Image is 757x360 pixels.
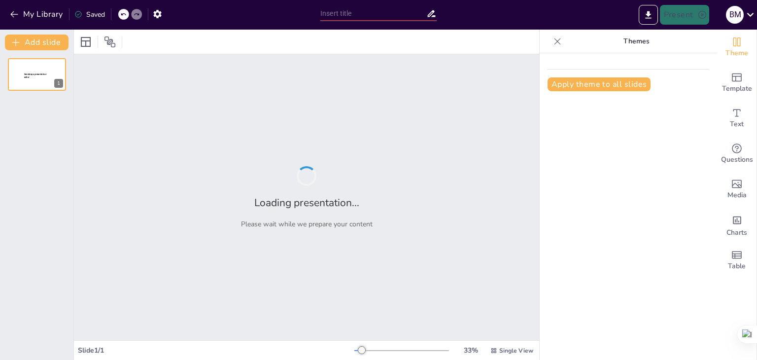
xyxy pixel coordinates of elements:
div: 1 [8,58,66,91]
p: Please wait while we prepare your content [241,219,373,229]
button: Export to PowerPoint [639,5,658,25]
span: Table [728,261,746,272]
div: Add text boxes [717,101,757,136]
div: Get real-time input from your audience [717,136,757,172]
span: Theme [725,48,748,59]
span: Media [727,190,747,201]
button: Present [660,5,709,25]
div: Add charts and graphs [717,207,757,243]
span: Single View [499,347,533,355]
div: Slide 1 / 1 [78,346,354,355]
div: 1 [54,79,63,88]
span: Position [104,36,116,48]
button: Add slide [5,35,69,50]
div: Add images, graphics, shapes or video [717,172,757,207]
div: 33 % [459,346,482,355]
div: Add a table [717,243,757,278]
span: Charts [726,227,747,238]
span: Questions [721,154,753,165]
span: Text [730,119,744,130]
span: Template [722,83,752,94]
p: Themes [565,30,707,53]
div: Add ready made slides [717,65,757,101]
div: B M [726,6,744,24]
h2: Loading presentation... [254,196,359,210]
button: Apply theme to all slides [548,77,651,91]
span: Sendsteps presentation editor [24,73,46,78]
div: Saved [74,10,105,19]
input: Insert title [320,6,426,21]
button: B M [726,5,744,25]
div: Change the overall theme [717,30,757,65]
div: Layout [78,34,94,50]
button: My Library [7,6,67,22]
